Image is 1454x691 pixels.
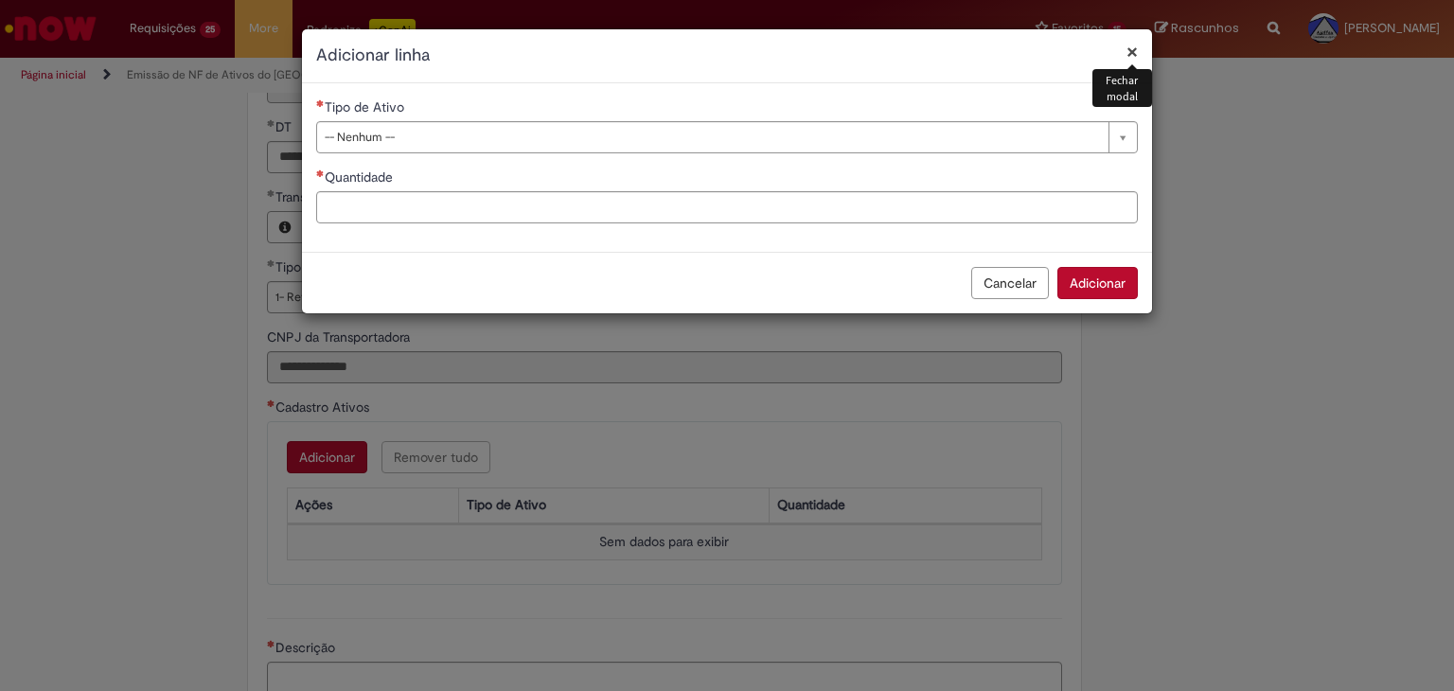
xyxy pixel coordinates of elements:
button: Adicionar [1057,267,1138,299]
span: Quantidade [325,168,397,186]
button: Fechar modal [1126,42,1138,62]
button: Cancelar [971,267,1049,299]
span: Tipo de Ativo [325,98,408,115]
h2: Adicionar linha [316,44,1138,68]
span: Necessários [316,169,325,177]
span: Necessários [316,99,325,107]
input: Quantidade [316,191,1138,223]
span: -- Nenhum -- [325,122,1099,152]
div: Fechar modal [1092,69,1152,107]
